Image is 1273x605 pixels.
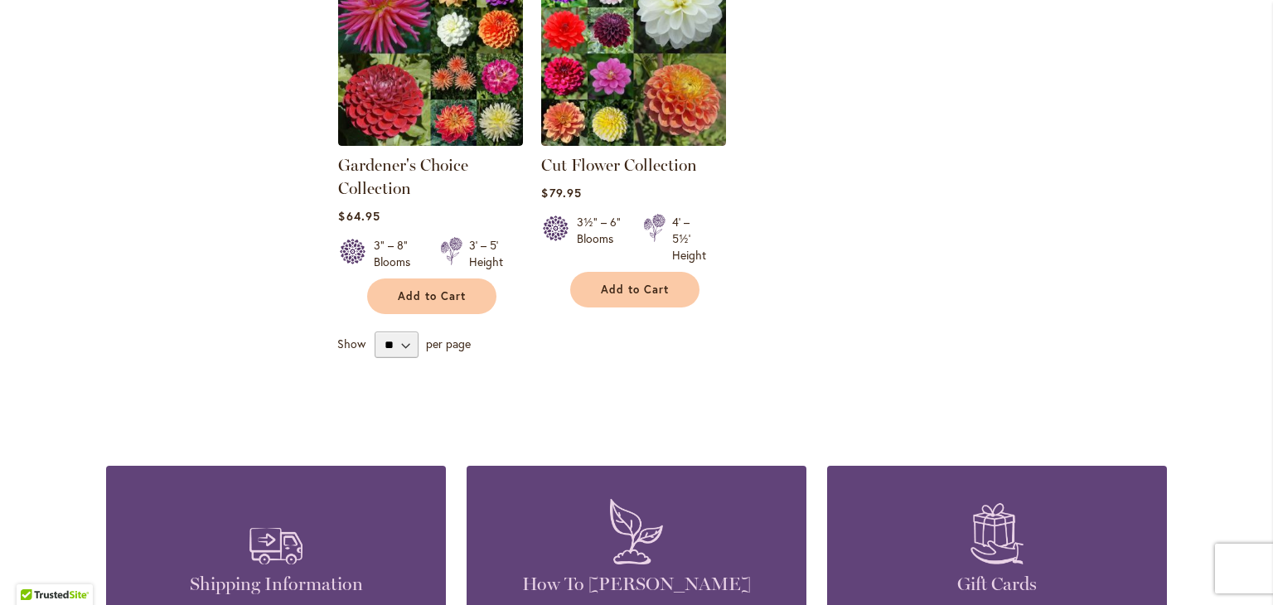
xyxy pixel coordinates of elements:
h4: Gift Cards [852,573,1142,596]
span: Add to Cart [601,283,669,297]
button: Add to Cart [367,278,496,314]
a: Gardener's Choice Collection [338,155,468,198]
h4: How To [PERSON_NAME] [491,573,782,596]
span: $64.95 [338,208,380,224]
span: $79.95 [541,185,581,201]
iframe: Launch Accessibility Center [12,546,59,593]
div: 3' – 5' Height [469,237,503,270]
h4: Shipping Information [131,573,421,596]
a: Gardener's Choice Collection [338,133,523,149]
span: Add to Cart [398,289,466,303]
button: Add to Cart [570,272,699,307]
div: 4' – 5½' Height [672,214,706,264]
span: per page [426,336,471,351]
span: Show [337,336,365,351]
a: CUT FLOWER COLLECTION [541,133,726,149]
div: 3" – 8" Blooms [374,237,420,270]
a: Cut Flower Collection [541,155,697,175]
div: 3½" – 6" Blooms [577,214,623,264]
